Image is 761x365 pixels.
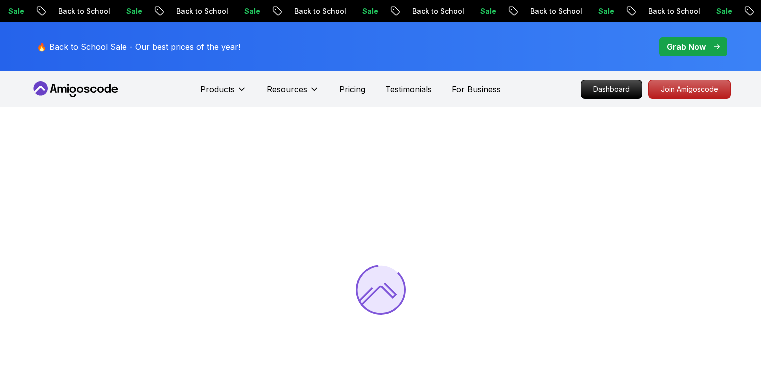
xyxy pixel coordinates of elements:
p: Grab Now [667,41,706,53]
p: Dashboard [581,80,642,98]
p: Sale [354,6,386,16]
p: 🔥 Back to School Sale - Our best prices of the year! [37,41,240,53]
p: Back to School [640,6,708,16]
p: Join Amigoscode [649,80,730,98]
p: Sale [472,6,504,16]
a: Pricing [339,83,365,95]
a: Testimonials [385,83,432,95]
p: Back to School [286,6,354,16]
a: Join Amigoscode [648,80,731,99]
a: Dashboard [581,80,642,99]
button: Products [200,83,247,103]
p: Resources [267,83,307,95]
p: Sale [118,6,150,16]
p: Sale [708,6,740,16]
p: Sale [590,6,622,16]
p: Back to School [522,6,590,16]
p: Sale [236,6,268,16]
button: Resources [267,83,319,103]
p: Products [200,83,235,95]
p: Back to School [168,6,236,16]
p: Back to School [50,6,118,16]
p: Back to School [404,6,472,16]
a: For Business [452,83,501,95]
